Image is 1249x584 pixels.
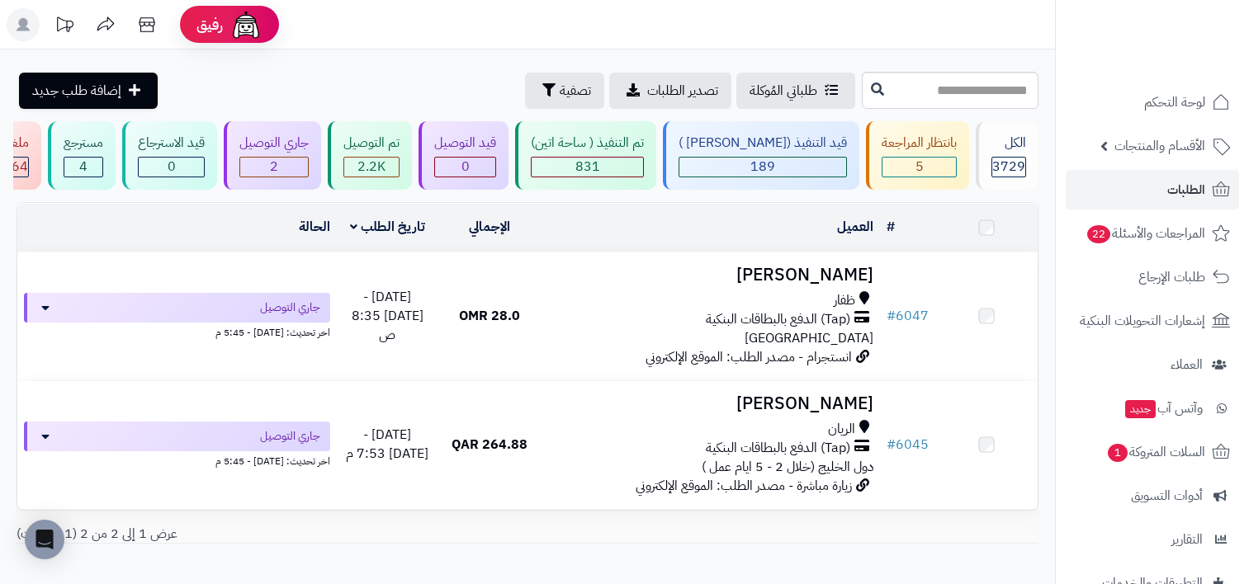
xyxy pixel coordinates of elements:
div: 464 [3,158,28,177]
a: إشعارات التحويلات البنكية [1066,301,1239,341]
span: تصفية [560,81,591,101]
div: الكل [991,134,1026,153]
h3: [PERSON_NAME] [547,266,874,285]
a: تحديثات المنصة [44,8,85,45]
a: قيد التنفيذ ([PERSON_NAME] ) 189 [660,121,863,190]
span: جديد [1125,400,1156,418]
div: اخر تحديث: [DATE] - 5:45 م [24,451,330,469]
span: الأقسام والمنتجات [1114,134,1205,158]
span: [GEOGRAPHIC_DATA] [745,328,873,348]
span: 5 [915,157,924,177]
img: ai-face.png [229,8,263,41]
span: أدوات التسويق [1131,484,1203,507]
div: مسترجع [64,134,103,153]
div: 2 [240,158,308,177]
div: 4 [64,158,102,177]
div: 0 [139,158,204,177]
a: #6047 [887,306,929,326]
span: 28.0 OMR [459,306,520,326]
span: زيارة مباشرة - مصدر الطلب: الموقع الإلكتروني [636,476,852,496]
div: 831 [532,158,643,177]
span: 189 [750,157,775,177]
button: تصفية [525,73,604,109]
span: 4 [79,157,88,177]
span: جاري التوصيل [260,299,320,316]
span: 464 [3,157,28,177]
div: عرض 1 إلى 2 من 2 (1 صفحات) [4,525,528,544]
img: logo-2.png [1137,12,1233,47]
a: تم التوصيل 2.2K [324,121,415,190]
span: رفيق [196,15,223,35]
span: طلبات الإرجاع [1138,266,1205,289]
a: قيد الاسترجاع 0 [119,121,220,190]
span: (Tap) الدفع بالبطاقات البنكية [706,439,850,458]
span: (Tap) الدفع بالبطاقات البنكية [706,310,850,329]
span: 22 [1087,225,1110,243]
span: [DATE] - [DATE] 8:35 ص [352,287,423,345]
span: السلات المتروكة [1106,440,1205,464]
span: الطلبات [1167,178,1205,201]
a: بانتظار المراجعة 5 [863,121,972,190]
div: بانتظار المراجعة [882,134,957,153]
span: 2 [270,157,278,177]
div: ملغي [2,134,29,153]
span: [DATE] - [DATE] 7:53 م [346,425,428,464]
span: جاري التوصيل [260,428,320,445]
span: دول الخليج (خلال 2 - 5 ايام عمل ) [702,457,873,477]
span: الريان [828,420,855,439]
a: أدوات التسويق [1066,476,1239,516]
span: 264.88 QAR [452,435,528,454]
a: وآتس آبجديد [1066,389,1239,428]
span: المراجعات والأسئلة [1086,222,1205,245]
a: تصدير الطلبات [609,73,731,109]
a: الإجمالي [469,217,510,237]
a: العميل [837,217,873,237]
div: 189 [679,158,846,177]
div: تم التنفيذ ( ساحة اتين) [531,134,644,153]
a: التقارير [1066,520,1239,559]
a: طلبات الإرجاع [1066,257,1239,297]
a: طلباتي المُوكلة [736,73,855,109]
div: 2234 [344,158,399,177]
div: 0 [435,158,495,177]
span: التقارير [1171,528,1203,551]
a: جاري التوصيل 2 [220,121,324,190]
a: الطلبات [1066,170,1239,210]
a: لوحة التحكم [1066,82,1239,122]
a: مسترجع 4 [45,121,119,190]
a: #6045 [887,435,929,454]
span: إضافة طلب جديد [32,81,121,101]
span: تصدير الطلبات [647,81,718,101]
div: Open Intercom Messenger [25,520,64,559]
span: 831 [575,157,600,177]
div: تم التوصيل [343,134,400,153]
span: 2.2K [357,157,386,177]
span: إشعارات التحويلات البنكية [1080,309,1205,332]
a: السلات المتروكة1 [1066,432,1239,472]
span: وآتس آب [1124,397,1203,420]
div: 5 [882,158,956,177]
span: لوحة التحكم [1144,91,1205,114]
a: قيد التوصيل 0 [415,121,512,190]
span: 1 [1108,444,1128,462]
a: العملاء [1066,345,1239,384]
span: طلباتي المُوكلة [750,81,817,101]
div: قيد التوصيل [434,134,496,153]
span: العملاء [1171,353,1203,376]
span: 0 [461,157,470,177]
span: 0 [168,157,176,177]
span: # [887,306,896,326]
a: الكل3729 [972,121,1042,190]
a: تاريخ الطلب [350,217,425,237]
span: انستجرام - مصدر الطلب: الموقع الإلكتروني [646,347,852,367]
span: 3729 [992,157,1025,177]
a: # [887,217,895,237]
div: قيد التنفيذ ([PERSON_NAME] ) [679,134,847,153]
div: جاري التوصيل [239,134,309,153]
div: اخر تحديث: [DATE] - 5:45 م [24,323,330,340]
a: تم التنفيذ ( ساحة اتين) 831 [512,121,660,190]
span: ظفار [834,291,855,310]
a: الحالة [299,217,330,237]
div: قيد الاسترجاع [138,134,205,153]
a: إضافة طلب جديد [19,73,158,109]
